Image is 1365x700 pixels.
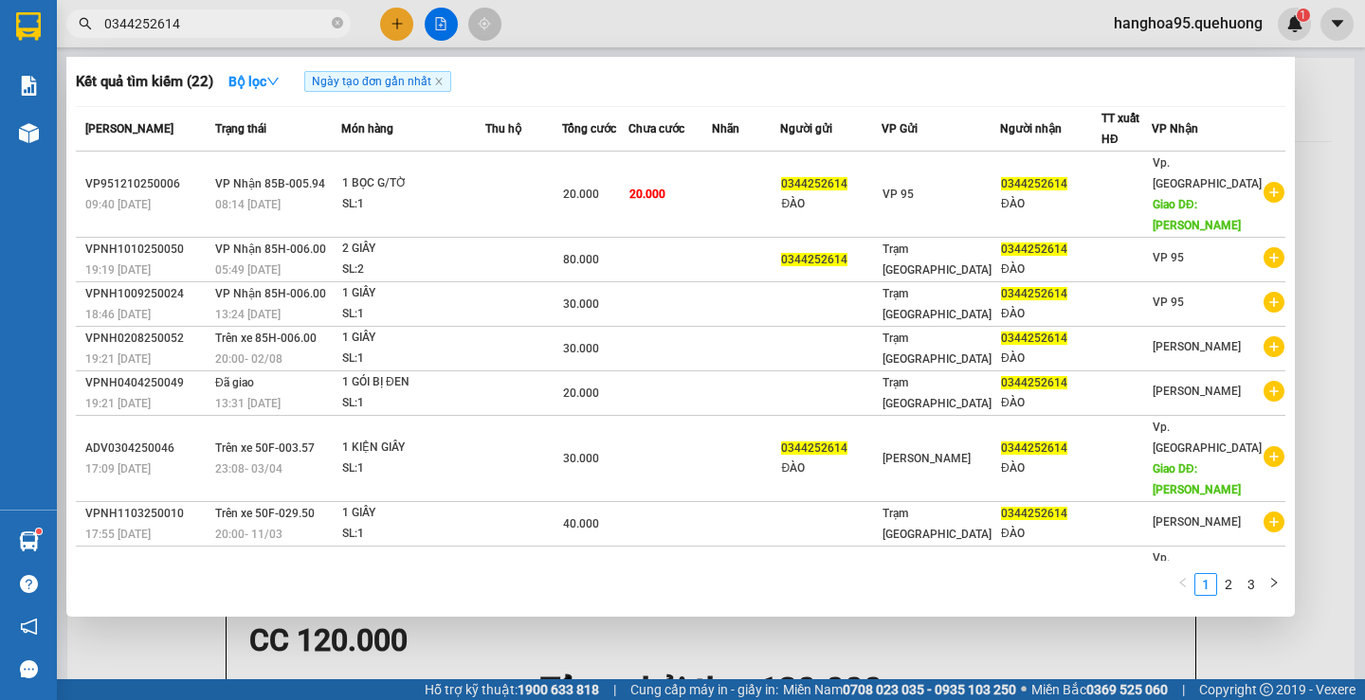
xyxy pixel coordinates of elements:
[215,263,281,277] span: 05:49 [DATE]
[563,517,599,530] span: 40.000
[85,462,151,476] span: 17:09 [DATE]
[883,332,992,366] span: Trạm [GEOGRAPHIC_DATA]
[1001,393,1101,413] div: ĐÀO
[215,198,281,211] span: 08:14 [DATE]
[1001,242,1067,256] span: 0344252614
[332,15,343,33] span: close-circle
[1217,573,1240,596] li: 2
[342,503,484,524] div: 1 GIẤY
[85,284,209,304] div: VPNH1009250024
[36,529,42,534] sup: 1
[342,283,484,304] div: 1 GIẤY
[1172,573,1194,596] li: Previous Page
[1001,524,1101,544] div: ĐÀO
[1153,515,1241,529] span: [PERSON_NAME]
[85,352,151,366] span: 19:21 [DATE]
[1241,574,1262,595] a: 3
[1001,441,1067,455] span: 0344252614
[781,177,847,190] span: 0344252614
[215,397,281,410] span: 13:31 [DATE]
[85,329,209,349] div: VPNH0208250052
[628,122,684,135] span: Chưa cước
[1264,381,1284,402] span: plus-circle
[342,458,484,479] div: SL: 1
[883,452,971,465] span: [PERSON_NAME]
[215,308,281,321] span: 13:24 [DATE]
[85,504,209,524] div: VPNH1103250010
[85,397,151,410] span: 19:21 [DATE]
[85,263,151,277] span: 19:19 [DATE]
[342,393,484,414] div: SL: 1
[76,72,213,92] h3: Kết quả tìm kiếm ( 22 )
[1264,446,1284,467] span: plus-circle
[1264,512,1284,532] span: plus-circle
[1264,247,1284,268] span: plus-circle
[85,528,151,541] span: 17:55 [DATE]
[213,66,295,97] button: Bộ lọcdown
[1001,376,1067,389] span: 0344252614
[1264,182,1284,203] span: plus-circle
[1152,122,1198,135] span: VP Nhận
[780,122,832,135] span: Người gửi
[342,438,484,458] div: 1 KIỆN GIẤY
[215,122,266,135] span: Trạng thái
[562,122,616,135] span: Tổng cước
[1153,421,1262,455] span: Vp. [GEOGRAPHIC_DATA]
[1001,332,1067,345] span: 0344252614
[228,74,280,89] strong: Bộ lọc
[16,12,41,41] img: logo-vxr
[563,297,599,311] span: 30.000
[342,328,484,349] div: 1 GIẤY
[24,122,104,211] b: An Anh Limousine
[1172,573,1194,596] button: left
[1001,260,1101,279] div: ĐÀO
[1153,156,1262,190] span: Vp. [GEOGRAPHIC_DATA]
[85,439,209,458] div: ADV0304250046
[1001,349,1101,368] div: ĐÀO
[882,122,918,135] span: VP Gửi
[85,240,209,260] div: VPNH1010250050
[215,376,254,389] span: Đã giao
[104,13,328,34] input: Tìm tên, số ĐT hoặc mã đơn
[85,373,209,393] div: VPNH0404250049
[1153,296,1184,309] span: VP 95
[883,188,914,201] span: VP 95
[215,528,282,541] span: 20:00 - 11/03
[1101,112,1139,146] span: TT xuất HĐ
[1153,385,1241,398] span: [PERSON_NAME]
[1268,577,1280,588] span: right
[1263,573,1285,596] li: Next Page
[1177,577,1189,588] span: left
[1218,574,1239,595] a: 2
[485,122,521,135] span: Thu hộ
[781,458,881,478] div: ĐÀO
[1240,573,1263,596] li: 3
[1000,122,1062,135] span: Người nhận
[434,77,444,86] span: close
[215,242,326,256] span: VP Nhận 85H-006.00
[79,17,92,30] span: search
[342,372,484,393] div: 1 GÓI BỊ ĐEN
[1001,287,1067,300] span: 0344252614
[342,349,484,369] div: SL: 1
[1153,340,1241,353] span: [PERSON_NAME]
[1264,292,1284,313] span: plus-circle
[215,177,325,190] span: VP Nhận 85B-005.94
[342,173,484,194] div: 1 BỌC G/TỜ
[341,122,393,135] span: Món hàng
[712,122,739,135] span: Nhãn
[85,198,151,211] span: 09:40 [DATE]
[883,242,992,277] span: Trạm [GEOGRAPHIC_DATA]
[122,27,182,182] b: Biên nhận gởi hàng hóa
[883,507,992,541] span: Trạm [GEOGRAPHIC_DATA]
[215,507,315,520] span: Trên xe 50F-029.50
[1001,304,1101,324] div: ĐÀO
[215,441,315,455] span: Trên xe 50F-003.57
[85,174,209,194] div: VP951210250006
[563,386,599,400] span: 20.000
[342,260,484,280] div: SL: 2
[20,575,38,593] span: question-circle
[342,194,484,215] div: SL: 1
[342,304,484,325] div: SL: 1
[1264,336,1284,357] span: plus-circle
